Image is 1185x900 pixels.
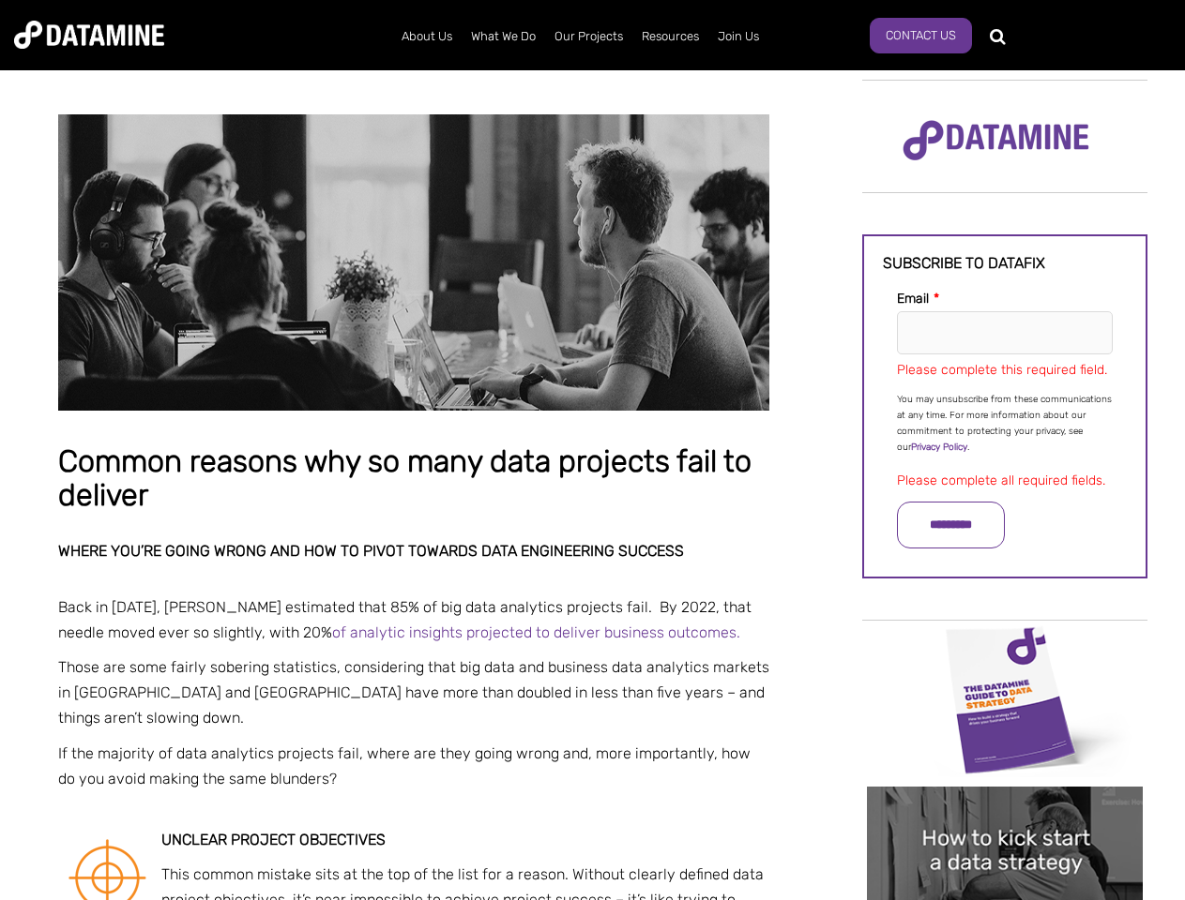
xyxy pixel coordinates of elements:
[332,623,740,641] a: of analytic insights projected to deliver business outcomes.
[897,472,1105,488] label: Please complete all required fields.
[58,741,769,791] p: If the majority of data analytics projects fail, where are they going wrong and, more importantly...
[58,594,769,645] p: Back in [DATE], [PERSON_NAME] estimated that 85% of big data analytics projects fail. By 2022, th...
[867,622,1143,777] img: Data Strategy Cover thumbnail
[911,442,967,453] a: Privacy Policy
[708,12,768,61] a: Join Us
[14,21,164,49] img: Datamine
[897,291,929,307] span: Email
[58,114,769,411] img: Common reasons why so many data projects fail to deliver
[545,12,632,61] a: Our Projects
[632,12,708,61] a: Resources
[883,255,1127,272] h3: Subscribe to datafix
[897,362,1107,378] label: Please complete this required field.
[58,654,769,731] p: Those are some fairly sobering statistics, considering that big data and business data analytics ...
[890,108,1101,173] img: Datamine Logo No Strapline - Purple
[870,18,972,53] a: Contact Us
[462,12,545,61] a: What We Do
[897,392,1113,456] p: You may unsubscribe from these communications at any time. For more information about our commitm...
[58,445,769,512] h1: Common reasons why so many data projects fail to deliver
[58,543,769,560] h2: Where you’re going wrong and how to pivot towards data engineering success
[161,831,386,848] strong: Unclear project objectives
[392,12,462,61] a: About Us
